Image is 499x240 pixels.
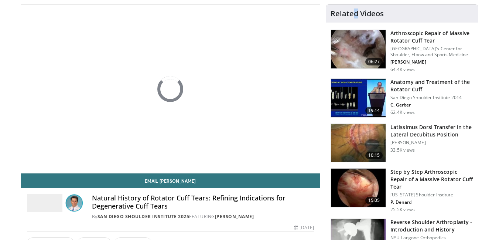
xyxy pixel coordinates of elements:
[390,124,474,138] h3: Latissimus Dorsi Transfer in the Lateral Decubitus Position
[390,147,415,153] p: 33.5K views
[331,78,474,118] a: 19:14 Anatomy and Treatment of the Rotator Cuff San Diego Shoulder Institute 2014 C. Gerber 62.4K...
[390,78,474,93] h3: Anatomy and Treatment of the Rotator Cuff
[390,67,415,72] p: 64.4K views
[331,79,386,117] img: 58008271-3059-4eea-87a5-8726eb53a503.150x105_q85_crop-smart_upscale.jpg
[390,102,474,108] p: C. Gerber
[331,124,474,163] a: 10:15 Latissimus Dorsi Transfer in the Lateral Decubitus Position [PERSON_NAME] 33.5K views
[390,168,474,190] h3: Step by Step Arthroscopic Repair of a Massive Rotator Cuff Tear
[65,194,83,212] img: Avatar
[331,168,474,213] a: 15:05 Step by Step Arthroscopic Repair of a Massive Rotator Cuff Tear [US_STATE] Shoulder Institu...
[390,59,474,65] p: [PERSON_NAME]
[331,124,386,162] img: 38501_0000_3.png.150x105_q85_crop-smart_upscale.jpg
[390,199,474,205] p: P. Denard
[390,109,415,115] p: 62.4K views
[365,58,383,65] span: 06:27
[390,140,474,146] p: [PERSON_NAME]
[390,207,415,213] p: 25.5K views
[215,213,254,220] a: [PERSON_NAME]
[92,194,314,210] h4: Natural History of Rotator Cuff Tears: Refining Indications for Degenerative Cuff Tears
[390,46,474,58] p: [GEOGRAPHIC_DATA]'s Center for Shoulder, Elbow and Sports Medicine
[27,194,62,212] img: San Diego Shoulder Institute 2025
[294,224,314,231] div: [DATE]
[92,213,314,220] div: By FEATURING
[331,30,474,72] a: 06:27 Arthroscopic Repair of Massive Rotator Cuff Tear [GEOGRAPHIC_DATA]'s Center for Shoulder, E...
[331,9,384,18] h4: Related Videos
[331,169,386,207] img: 7cd5bdb9-3b5e-40f2-a8f4-702d57719c06.150x105_q85_crop-smart_upscale.jpg
[390,192,474,198] p: [US_STATE] Shoulder Institute
[365,152,383,159] span: 10:15
[331,30,386,68] img: 281021_0002_1.png.150x105_q85_crop-smart_upscale.jpg
[390,219,474,233] h3: Reverse Shoulder Arthroplasty - Introduction and History
[98,213,189,220] a: San Diego Shoulder Institute 2025
[21,5,320,173] video-js: Video Player
[365,107,383,114] span: 19:14
[21,173,320,188] a: Email [PERSON_NAME]
[390,30,474,44] h3: Arthroscopic Repair of Massive Rotator Cuff Tear
[365,197,383,204] span: 15:05
[390,95,474,101] p: San Diego Shoulder Institute 2014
